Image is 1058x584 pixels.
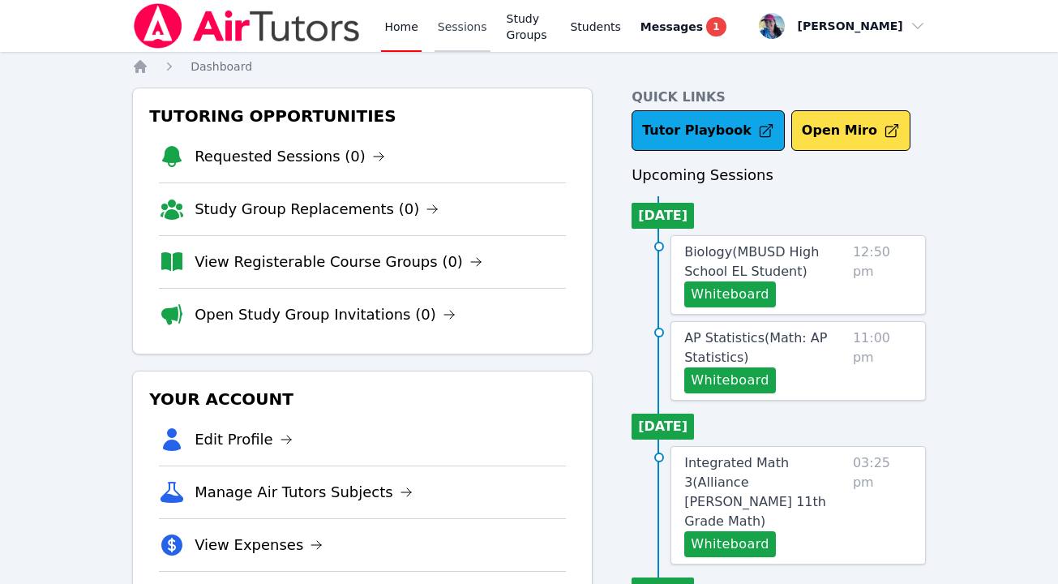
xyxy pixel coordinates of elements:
button: Whiteboard [684,531,776,557]
span: 12:50 pm [853,243,912,307]
span: Biology ( MBUSD High School EL Student ) [684,244,819,279]
span: Integrated Math 3 ( Alliance [PERSON_NAME] 11th Grade Math ) [684,455,826,529]
a: Dashboard [191,58,252,75]
a: Study Group Replacements (0) [195,198,439,221]
img: Air Tutors [132,3,362,49]
span: AP Statistics ( Math: AP Statistics ) [684,330,827,365]
h3: Your Account [146,384,579,414]
span: 1 [706,17,726,36]
a: View Registerable Course Groups (0) [195,251,482,273]
a: Open Study Group Invitations (0) [195,303,456,326]
li: [DATE] [632,414,694,440]
li: [DATE] [632,203,694,229]
span: 03:25 pm [853,453,912,557]
button: Whiteboard [684,367,776,393]
button: Whiteboard [684,281,776,307]
a: Edit Profile [195,428,293,451]
a: Biology(MBUSD High School EL Student) [684,243,846,281]
nav: Breadcrumb [132,58,926,75]
h4: Quick Links [632,88,926,107]
a: Tutor Playbook [632,110,785,151]
a: View Expenses [195,534,323,556]
h3: Upcoming Sessions [632,164,926,187]
span: Dashboard [191,60,252,73]
span: Messages [640,19,703,35]
a: Requested Sessions (0) [195,145,385,168]
a: Integrated Math 3(Alliance [PERSON_NAME] 11th Grade Math) [684,453,846,531]
a: Manage Air Tutors Subjects [195,481,413,504]
span: 11:00 pm [853,328,912,393]
button: Open Miro [791,110,910,151]
a: AP Statistics(Math: AP Statistics) [684,328,846,367]
h3: Tutoring Opportunities [146,101,579,131]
